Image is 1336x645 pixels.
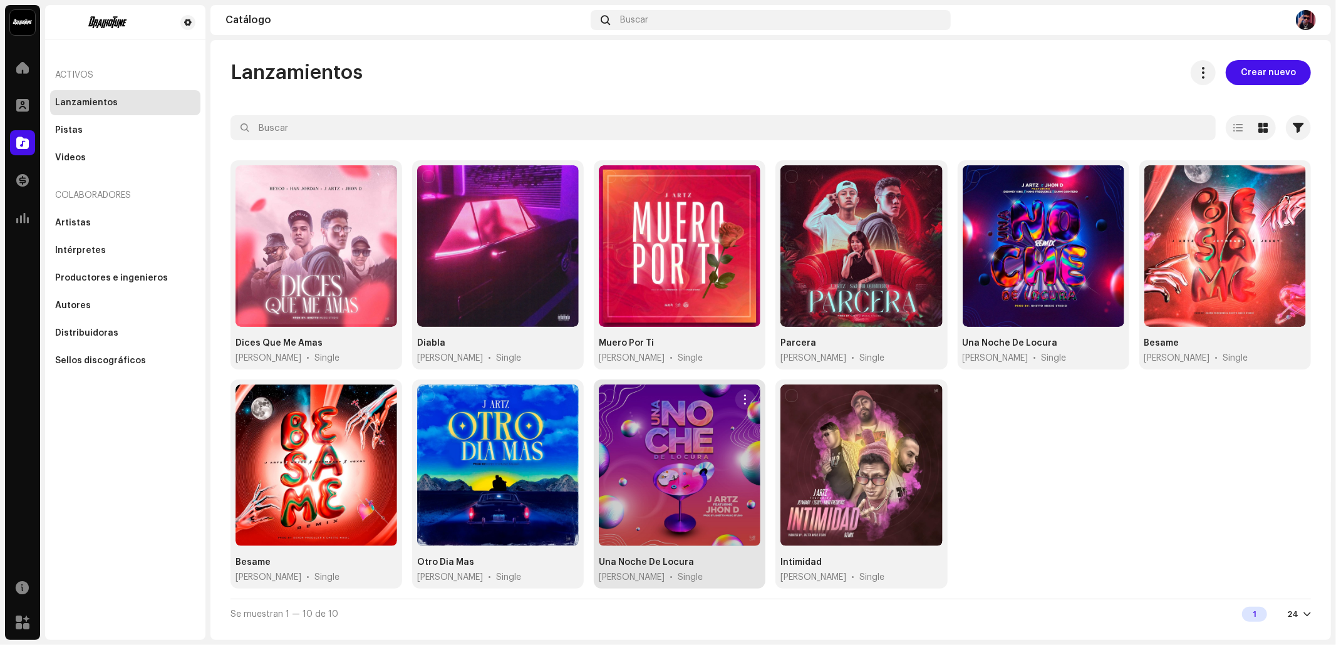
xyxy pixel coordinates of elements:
[314,352,339,364] div: Single
[306,571,309,584] span: •
[780,571,846,584] span: J Artz
[236,571,301,584] span: J Artz
[1144,352,1210,364] span: J Artz
[780,352,846,364] span: J Artz
[599,571,665,584] span: J Artz
[50,145,200,170] re-m-nav-item: Videos
[50,90,200,115] re-m-nav-item: Lanzamientos
[55,301,91,311] div: Autores
[306,352,309,364] span: •
[50,118,200,143] re-m-nav-item: Pistas
[851,352,854,364] span: •
[10,10,35,35] img: 10370c6a-d0e2-4592-b8a2-38f444b0ca44
[599,556,694,569] div: Una Noche De Locura
[50,321,200,346] re-m-nav-item: Distribuidoras
[417,352,483,364] span: J Artz
[678,352,703,364] div: Single
[417,337,445,349] div: Diabla
[859,571,884,584] div: Single
[50,238,200,263] re-m-nav-item: Intérpretes
[55,153,86,163] div: Videos
[963,337,1058,349] div: Una Noche De Locura
[1287,609,1298,619] div: 24
[50,293,200,318] re-m-nav-item: Autores
[1296,10,1316,30] img: e5cf8365-dcbf-4c90-85ff-8932e4e90153
[1223,352,1248,364] div: Single
[599,352,665,364] span: J Artz
[55,218,91,228] div: Artistas
[230,60,363,85] span: Lanzamientos
[670,352,673,364] span: •
[1241,60,1296,85] span: Crear nuevo
[1226,60,1311,85] button: Crear nuevo
[780,556,822,569] div: Intimidad
[55,245,106,255] div: Intérpretes
[851,571,854,584] span: •
[620,15,648,25] span: Buscar
[55,98,118,108] div: Lanzamientos
[236,556,271,569] div: Besame
[50,266,200,291] re-m-nav-item: Productores e ingenieros
[230,115,1216,140] input: Buscar
[417,556,474,569] div: Otro Dia Mas
[50,60,200,90] re-a-nav-header: Activos
[236,352,301,364] span: J Artz
[599,337,654,349] div: Muero Por Ti
[417,571,483,584] span: J Artz
[859,352,884,364] div: Single
[55,328,118,338] div: Distribuidoras
[488,571,491,584] span: •
[1215,352,1218,364] span: •
[55,273,168,283] div: Productores e ingenieros
[225,15,586,25] div: Catálogo
[55,356,146,366] div: Sellos discográficos
[780,337,816,349] div: Parcera
[496,571,521,584] div: Single
[50,180,200,210] re-a-nav-header: Colaboradores
[55,125,83,135] div: Pistas
[670,571,673,584] span: •
[236,337,323,349] div: Dices Que Me Amas
[50,348,200,373] re-m-nav-item: Sellos discográficos
[963,352,1028,364] span: J Artz
[55,15,160,30] img: fa294d24-6112-42a8-9831-6e0cd3b5fa40
[678,571,703,584] div: Single
[488,352,491,364] span: •
[1242,607,1267,622] div: 1
[1042,352,1067,364] div: Single
[50,210,200,235] re-m-nav-item: Artistas
[1033,352,1037,364] span: •
[230,610,338,619] span: Se muestran 1 — 10 de 10
[1144,337,1179,349] div: Besame
[314,571,339,584] div: Single
[496,352,521,364] div: Single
